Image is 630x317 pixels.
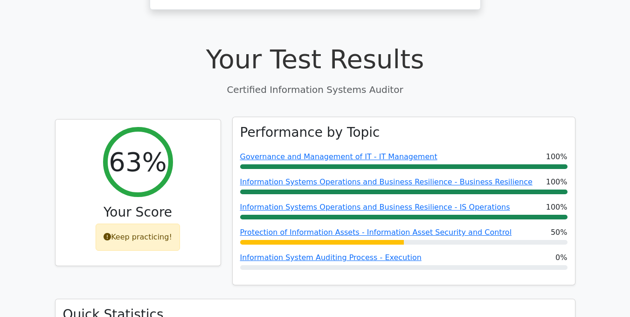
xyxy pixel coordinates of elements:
[240,228,512,237] a: Protection of Information Assets - Information Asset Security and Control
[55,43,575,75] h1: Your Test Results
[240,253,422,262] a: Information System Auditing Process - Execution
[555,252,567,263] span: 0%
[240,177,533,186] a: Information Systems Operations and Business Resilience - Business Resilience
[63,204,213,220] h3: Your Score
[240,152,437,161] a: Governance and Management of IT - IT Management
[546,176,568,188] span: 100%
[109,146,166,177] h2: 63%
[240,125,380,141] h3: Performance by Topic
[546,202,568,213] span: 100%
[546,151,568,162] span: 100%
[96,224,180,251] div: Keep practicing!
[240,203,510,211] a: Information Systems Operations and Business Resilience - IS Operations
[551,227,568,238] span: 50%
[55,83,575,97] p: Certified Information Systems Auditor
